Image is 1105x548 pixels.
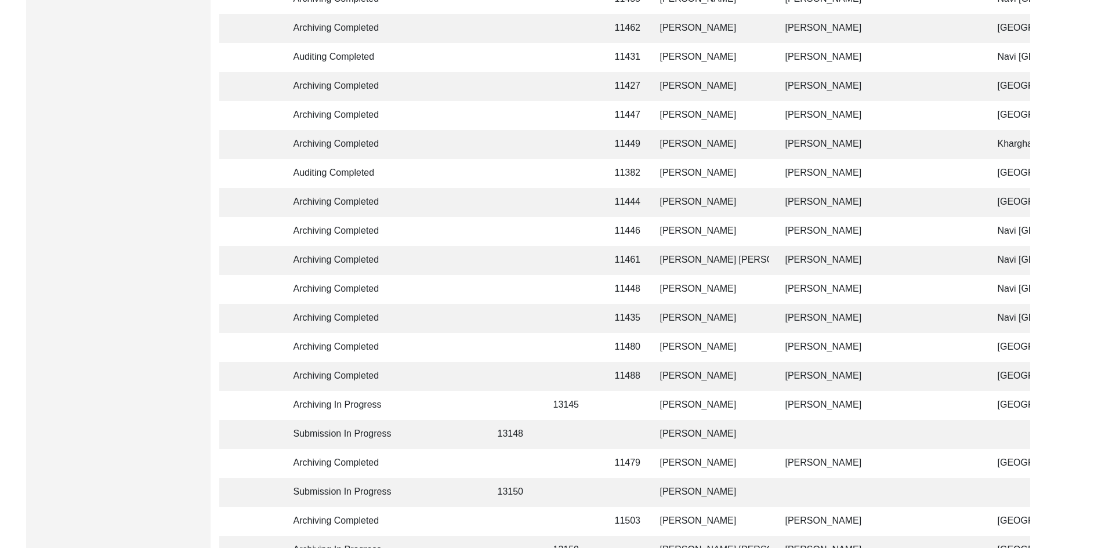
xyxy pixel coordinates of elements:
[608,72,644,101] td: 11427
[287,275,391,304] td: Archiving Completed
[653,391,769,420] td: [PERSON_NAME]
[287,246,391,275] td: Archiving Completed
[287,391,391,420] td: Archiving In Progress
[287,217,391,246] td: Archiving Completed
[778,449,981,478] td: [PERSON_NAME]
[778,72,981,101] td: [PERSON_NAME]
[653,217,769,246] td: [PERSON_NAME]
[608,362,644,391] td: 11488
[778,246,981,275] td: [PERSON_NAME]
[778,130,981,159] td: [PERSON_NAME]
[608,449,644,478] td: 11479
[653,333,769,362] td: [PERSON_NAME]
[546,391,599,420] td: 13145
[778,304,981,333] td: [PERSON_NAME]
[653,275,769,304] td: [PERSON_NAME]
[608,43,644,72] td: 11431
[653,449,769,478] td: [PERSON_NAME]
[608,188,644,217] td: 11444
[778,43,981,72] td: [PERSON_NAME]
[608,304,644,333] td: 11435
[778,275,981,304] td: [PERSON_NAME]
[608,159,644,188] td: 11382
[653,130,769,159] td: [PERSON_NAME]
[653,188,769,217] td: [PERSON_NAME]
[608,507,644,536] td: 11503
[778,101,981,130] td: [PERSON_NAME]
[287,507,391,536] td: Archiving Completed
[778,14,981,43] td: [PERSON_NAME]
[653,304,769,333] td: [PERSON_NAME]
[287,449,391,478] td: Archiving Completed
[287,478,391,507] td: Submission In Progress
[653,420,769,449] td: [PERSON_NAME]
[287,72,391,101] td: Archiving Completed
[653,507,769,536] td: [PERSON_NAME]
[608,333,644,362] td: 11480
[287,420,391,449] td: Submission In Progress
[287,14,391,43] td: Archiving Completed
[653,72,769,101] td: [PERSON_NAME]
[653,246,769,275] td: [PERSON_NAME] [PERSON_NAME]
[778,188,981,217] td: [PERSON_NAME]
[287,43,391,72] td: Auditing Completed
[287,188,391,217] td: Archiving Completed
[287,130,391,159] td: Archiving Completed
[287,304,391,333] td: Archiving Completed
[608,246,644,275] td: 11461
[778,507,981,536] td: [PERSON_NAME]
[653,159,769,188] td: [PERSON_NAME]
[608,101,644,130] td: 11447
[491,420,537,449] td: 13148
[608,217,644,246] td: 11446
[287,333,391,362] td: Archiving Completed
[287,362,391,391] td: Archiving Completed
[608,130,644,159] td: 11449
[287,101,391,130] td: Archiving Completed
[653,14,769,43] td: [PERSON_NAME]
[653,478,769,507] td: [PERSON_NAME]
[778,391,981,420] td: [PERSON_NAME]
[287,159,391,188] td: Auditing Completed
[778,333,981,362] td: [PERSON_NAME]
[653,101,769,130] td: [PERSON_NAME]
[778,362,981,391] td: [PERSON_NAME]
[491,478,537,507] td: 13150
[608,14,644,43] td: 11462
[653,362,769,391] td: [PERSON_NAME]
[778,159,981,188] td: [PERSON_NAME]
[778,217,981,246] td: [PERSON_NAME]
[653,43,769,72] td: [PERSON_NAME]
[608,275,644,304] td: 11448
